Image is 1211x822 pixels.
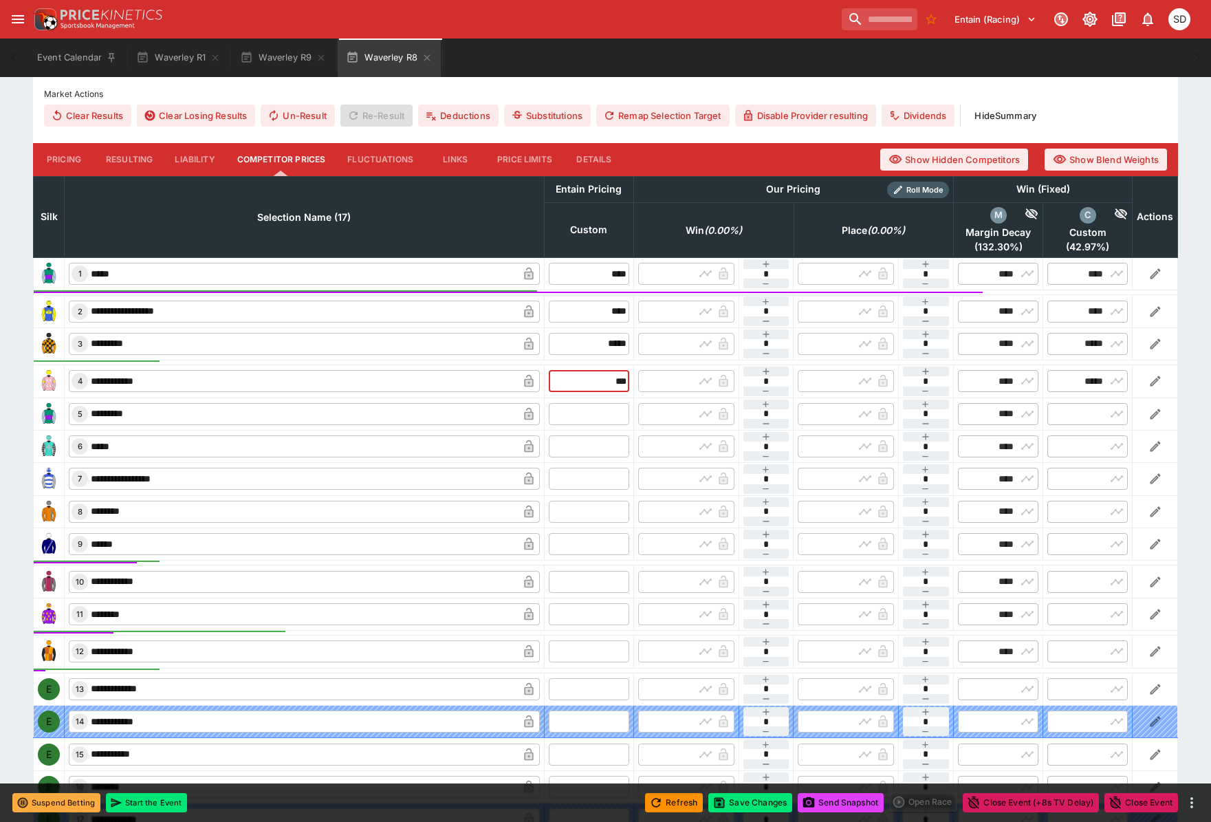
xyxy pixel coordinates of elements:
[735,105,876,127] button: Disable Provider resulting
[44,105,131,127] button: Clear Results
[38,640,60,662] img: runner 12
[761,181,826,198] div: Our Pricing
[418,105,499,127] button: Deductions
[946,8,1045,30] button: Select Tenant
[1045,149,1167,171] button: Show Blend Weights
[1104,793,1178,812] button: Close Event
[73,577,87,587] span: 10
[75,474,85,484] span: 7
[30,6,58,33] img: PriceKinetics Logo
[38,333,60,355] img: runner 3
[76,269,85,279] span: 1
[232,39,335,77] button: Waverley R9
[958,207,1038,253] div: excl. Emergencies (132.30%)
[75,339,85,349] span: 3
[38,403,60,425] img: runner 5
[563,143,625,176] button: Details
[901,184,949,196] span: Roll Mode
[38,435,60,457] img: runner 6
[226,143,337,176] button: Competitor Prices
[29,39,125,77] button: Event Calendar
[336,143,424,176] button: Fluctuations
[38,533,60,555] img: runner 9
[38,501,60,523] img: runner 8
[38,263,60,285] img: runner 1
[44,84,1167,105] label: Market Actions
[990,207,1007,224] div: margin_decay
[38,678,60,700] div: E
[954,176,1133,202] th: Win (Fixed)
[73,782,87,792] span: 16
[75,507,85,517] span: 8
[966,105,1045,127] button: HideSummary
[958,241,1038,253] span: ( 132.30 %)
[38,744,60,766] div: E
[75,307,85,316] span: 2
[882,105,954,127] button: Dividends
[963,793,1099,812] button: Close Event (+8s TV Delay)
[73,684,87,694] span: 13
[827,222,920,239] span: excl. Emergencies (0.00%)
[38,571,60,593] img: runner 10
[164,143,226,176] button: Liability
[75,376,85,386] span: 4
[74,609,86,619] span: 11
[38,603,60,625] img: runner 11
[261,105,334,127] button: Un-Result
[34,176,65,257] th: Silk
[670,222,757,239] span: excl. Emergencies (0.00%)
[95,143,164,176] button: Resulting
[1078,7,1102,32] button: Toggle light/dark mode
[1133,176,1178,257] th: Actions
[38,776,60,798] div: E
[73,750,87,759] span: 15
[1164,4,1194,34] button: Stuart Dibb
[1047,241,1128,253] span: ( 42.97 %)
[38,468,60,490] img: runner 7
[338,39,441,77] button: Waverley R8
[73,647,87,656] span: 12
[1135,7,1160,32] button: Notifications
[842,8,917,30] input: search
[128,39,229,77] button: Waverley R1
[38,711,60,733] div: E
[1080,207,1096,224] div: custom
[889,792,957,812] div: split button
[75,539,85,549] span: 9
[867,222,905,239] em: ( 0.00 %)
[708,793,792,812] button: Save Changes
[504,105,591,127] button: Substitutions
[798,793,884,812] button: Send Snapshot
[486,143,563,176] button: Price Limits
[1049,7,1073,32] button: Connected to PK
[38,370,60,392] img: runner 4
[1047,226,1128,239] span: Custom
[6,7,30,32] button: open drawer
[61,10,162,20] img: PriceKinetics
[38,301,60,323] img: runner 2
[1096,207,1128,224] div: Hide Competitor
[544,202,633,257] th: Custom
[887,182,949,198] div: Show/hide Price Roll mode configuration.
[242,209,366,226] span: Selection Name (17)
[1183,794,1200,811] button: more
[33,143,95,176] button: Pricing
[1047,207,1128,253] div: excl. Emergencies (42.97%)
[424,143,486,176] button: Links
[1007,207,1039,224] div: Hide Competitor
[596,105,730,127] button: Remap Selection Target
[61,23,135,29] img: Sportsbook Management
[920,8,942,30] button: No Bookmarks
[1106,7,1131,32] button: Documentation
[544,176,633,202] th: Entain Pricing
[12,793,100,812] button: Suspend Betting
[958,226,1038,239] span: Margin Decay
[704,222,742,239] em: ( 0.00 %)
[75,409,85,419] span: 5
[137,105,255,127] button: Clear Losing Results
[1168,8,1190,30] div: Stuart Dibb
[880,149,1028,171] button: Show Hidden Competitors
[106,793,187,812] button: Start the Event
[645,793,703,812] button: Refresh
